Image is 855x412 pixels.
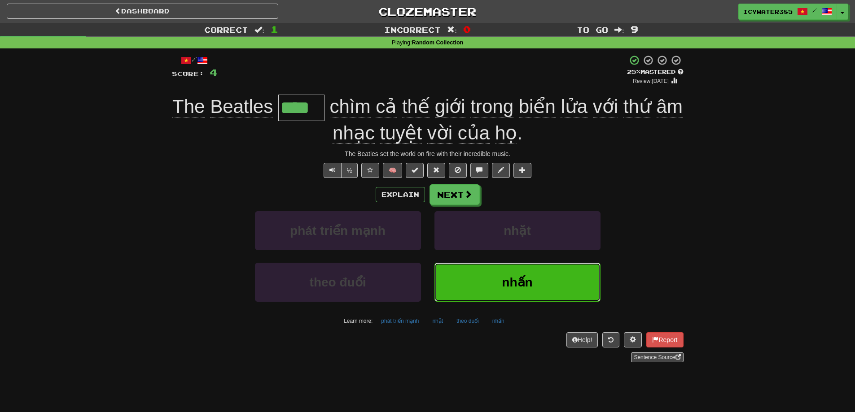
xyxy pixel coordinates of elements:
[7,4,278,19] a: Dashboard
[255,263,421,302] button: theo đuổi
[172,55,217,66] div: /
[384,25,441,34] span: Incorrect
[646,332,683,347] button: Report
[513,163,531,178] button: Add to collection (alt+a)
[406,163,424,178] button: Set this sentence to 100% Mastered (alt+m)
[254,26,264,34] span: :
[566,332,598,347] button: Help!
[376,187,425,202] button: Explain
[434,211,601,250] button: nhặt
[344,318,373,324] small: Learn more:
[812,7,817,13] span: /
[623,96,651,117] span: thứ
[627,68,640,75] span: 25 %
[633,78,669,84] small: Review: [DATE]
[172,70,204,78] span: Score:
[504,224,531,238] span: nhặt
[492,163,510,178] button: Edit sentence (alt+d)
[447,26,457,34] span: :
[519,96,556,117] span: biển
[631,24,638,35] span: 9
[430,184,480,205] button: Next
[427,122,452,144] span: vời
[255,211,421,250] button: phát triển mạnh
[330,96,371,117] span: chìm
[458,122,490,144] span: của
[402,96,430,117] span: thế
[380,122,422,144] span: tuyệt
[172,96,205,117] span: The
[614,26,624,34] span: :
[631,352,683,362] a: Sentence Source
[324,163,342,178] button: Play sentence audio (ctl+space)
[310,275,366,289] span: theo đuổi
[738,4,837,20] a: IcyWater385 /
[561,96,588,117] span: lửa
[657,96,683,117] span: âm
[627,68,684,76] div: Mastered
[593,96,618,117] span: với
[341,163,358,178] button: ½
[383,163,402,178] button: 🧠
[172,149,684,158] div: The Beatles set the world on fire with their incredible music.
[427,314,448,328] button: nhặt
[463,24,471,35] span: 0
[361,163,379,178] button: Favorite sentence (alt+f)
[434,263,601,302] button: nhấn
[322,163,358,178] div: Text-to-speech controls
[470,163,488,178] button: Discuss sentence (alt+u)
[290,224,386,238] span: phát triển mạnh
[470,96,513,117] span: trong
[427,163,445,178] button: Reset to 0% Mastered (alt+r)
[412,39,464,46] strong: Random Collection
[376,96,397,117] span: cả
[435,96,465,117] span: giới
[602,332,619,347] button: Round history (alt+y)
[502,275,532,289] span: nhấn
[376,314,424,328] button: phát triển mạnh
[487,314,509,328] button: nhấn
[324,96,683,144] span: .
[743,8,793,16] span: IcyWater385
[210,96,273,117] span: Beatles
[204,25,248,34] span: Correct
[452,314,484,328] button: theo đuổi
[333,122,375,144] span: nhạc
[292,4,563,19] a: Clozemaster
[271,24,278,35] span: 1
[449,163,467,178] button: Ignore sentence (alt+i)
[577,25,608,34] span: To go
[210,67,217,78] span: 4
[495,122,517,144] span: họ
